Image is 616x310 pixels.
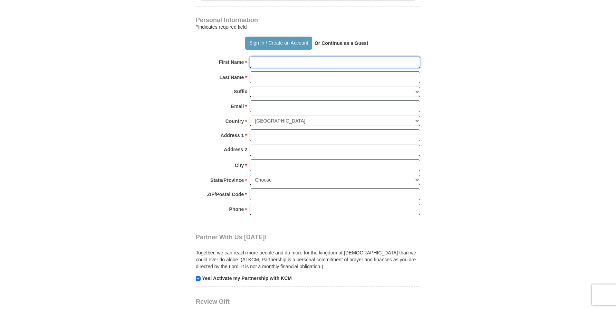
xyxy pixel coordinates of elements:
strong: Address 2 [224,145,247,154]
strong: Email [231,101,244,111]
button: Sign In / Create an Account [245,37,312,50]
strong: Or Continue as a Guest [315,40,368,46]
div: Indicates required field [196,23,420,31]
strong: Yes! Activate my Partnership with KCM [202,275,292,281]
strong: Last Name [220,72,244,82]
strong: Address 1 [221,130,244,140]
strong: State/Province [210,175,244,185]
strong: First Name [219,57,244,67]
strong: ZIP/Postal Code [207,190,244,199]
strong: Country [225,116,244,126]
h4: Personal Information [196,17,420,23]
span: Review Gift [196,298,230,305]
span: Partner With Us [DATE]! [196,234,267,241]
strong: Phone [229,204,244,214]
strong: City [235,161,244,170]
strong: Suffix [234,87,247,96]
p: Together, we can reach more people and do more for the kingdom of [DEMOGRAPHIC_DATA] than we coul... [196,249,420,270]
